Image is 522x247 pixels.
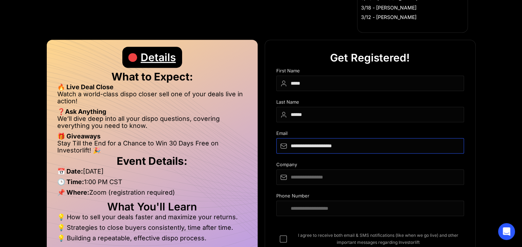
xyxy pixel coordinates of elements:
strong: ❓Ask Anything [57,108,106,115]
strong: 📅 Date: [57,168,83,175]
div: Open Intercom Messenger [498,223,515,240]
li: We’ll dive deep into all your dispo questions, covering everything you need to know. [57,115,247,133]
li: 💡 Strategies to close buyers consistently, time after time. [57,224,247,235]
strong: 📌 Where: [57,189,89,196]
li: [DATE] [57,168,247,178]
li: 1:00 PM CST [57,178,247,189]
span: I agree to receive both email & SMS notifications (like when we go live) and other important mess... [292,232,464,246]
strong: What to Expect: [111,70,193,83]
li: Zoom (registration required) [57,189,247,200]
div: Company [276,162,464,169]
div: Phone Number [276,193,464,201]
li: 💡 Building a repeatable, effective dispo process. [57,235,247,242]
div: Details [141,47,176,68]
div: Email [276,131,464,138]
li: 💡 How to sell your deals faster and maximize your returns. [57,214,247,224]
h2: What You'll Learn [57,203,247,210]
strong: 🎁 Giveaways [57,132,101,140]
strong: 🕒 Time: [57,178,84,186]
li: Stay Till the End for a Chance to Win 30 Days Free on Investorlift! 🎉 [57,140,247,154]
div: Get Registered! [330,47,410,68]
strong: Event Details: [117,155,187,167]
li: Watch a world-class dispo closer sell one of your deals live in action! [57,91,247,108]
strong: 🔥 Live Deal Close [57,83,114,91]
div: Last Name [276,99,464,107]
div: First Name [276,68,464,76]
